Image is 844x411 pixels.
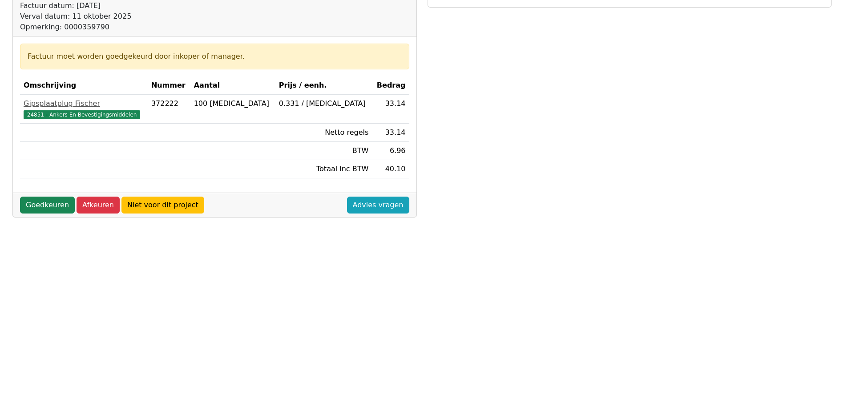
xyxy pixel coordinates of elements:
[24,98,144,109] div: Gipsplaatplug Fischer
[190,77,275,95] th: Aantal
[372,95,409,124] td: 33.14
[347,197,409,214] a: Advies vragen
[372,124,409,142] td: 33.14
[372,160,409,178] td: 40.10
[275,160,372,178] td: Totaal inc BTW
[20,22,361,32] div: Opmerking: 0000359790
[28,51,402,62] div: Factuur moet worden goedgekeurd door inkoper of manager.
[372,77,409,95] th: Bedrag
[148,95,190,124] td: 372222
[194,98,272,109] div: 100 [MEDICAL_DATA]
[77,197,120,214] a: Afkeuren
[20,77,148,95] th: Omschrijving
[275,142,372,160] td: BTW
[121,197,204,214] a: Niet voor dit project
[279,98,369,109] div: 0.331 / [MEDICAL_DATA]
[20,0,361,11] div: Factuur datum: [DATE]
[24,98,144,120] a: Gipsplaatplug Fischer24851 - Ankers En Bevestigingsmiddelen
[372,142,409,160] td: 6.96
[20,197,75,214] a: Goedkeuren
[275,77,372,95] th: Prijs / eenh.
[20,11,361,22] div: Verval datum: 11 oktober 2025
[275,124,372,142] td: Netto regels
[24,110,140,119] span: 24851 - Ankers En Bevestigingsmiddelen
[148,77,190,95] th: Nummer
